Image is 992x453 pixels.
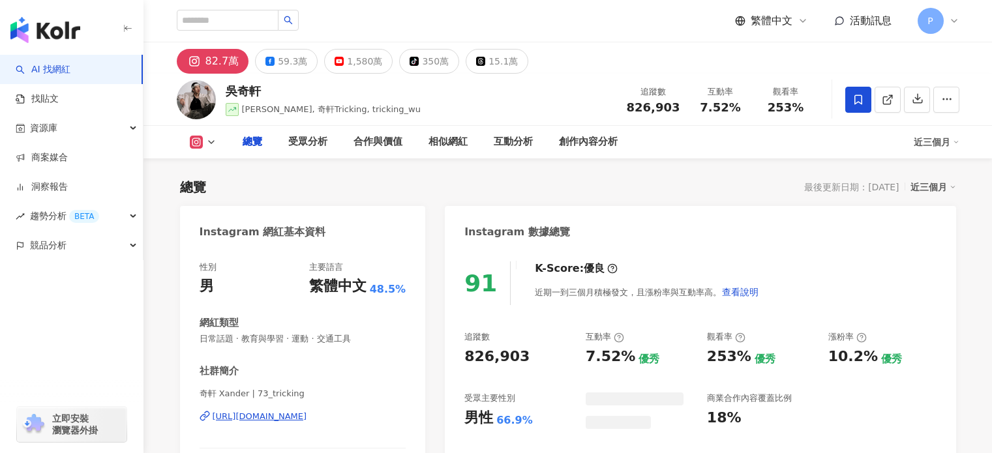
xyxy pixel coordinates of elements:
[309,276,367,297] div: 繁體中文
[284,16,293,25] span: search
[850,14,892,27] span: 活動訊息
[428,134,468,150] div: 相似網紅
[910,179,956,196] div: 近三個月
[16,181,68,194] a: 洞察報告
[242,104,421,114] span: [PERSON_NAME], 奇軒Tricking, tricking_wu
[535,261,618,276] div: K-Score :
[213,411,307,422] div: [URL][DOMAIN_NAME]
[16,93,59,106] a: 找貼文
[17,407,127,442] a: chrome extension立即安裝 瀏覽器外掛
[496,413,533,428] div: 66.9%
[488,52,518,70] div: 15.1萬
[494,134,533,150] div: 互動分析
[464,392,515,404] div: 受眾主要性別
[586,347,635,367] div: 7.52%
[768,101,804,114] span: 253%
[177,49,249,74] button: 82.7萬
[288,134,327,150] div: 受眾分析
[200,364,239,378] div: 社群簡介
[639,352,659,366] div: 優秀
[52,413,98,436] span: 立即安裝 瀏覽器外掛
[205,52,239,70] div: 82.7萬
[177,80,216,119] img: KOL Avatar
[200,261,217,273] div: 性別
[707,347,751,367] div: 253%
[16,151,68,164] a: 商案媒合
[243,134,262,150] div: 總覽
[464,331,490,343] div: 追蹤數
[200,225,326,239] div: Instagram 網紅基本資料
[700,101,740,114] span: 7.52%
[584,261,605,276] div: 優良
[707,331,745,343] div: 觀看率
[370,282,406,297] span: 48.5%
[30,201,99,231] span: 趨勢分析
[914,132,959,153] div: 近三個月
[559,134,618,150] div: 創作內容分析
[200,411,406,422] a: [URL][DOMAIN_NAME]
[278,52,307,70] div: 59.3萬
[255,49,318,74] button: 59.3萬
[200,276,214,297] div: 男
[828,331,867,343] div: 漲粉率
[586,331,624,343] div: 互動率
[30,113,57,143] span: 資源庫
[927,14,933,28] span: P
[751,14,792,28] span: 繁體中文
[627,100,680,114] span: 826,903
[10,17,80,43] img: logo
[464,408,493,428] div: 男性
[464,347,530,367] div: 826,903
[466,49,528,74] button: 15.1萬
[722,287,759,297] span: 查看說明
[16,63,70,76] a: searchAI 找網紅
[69,210,99,223] div: BETA
[828,347,878,367] div: 10.2%
[464,270,497,297] div: 91
[707,408,742,428] div: 18%
[707,392,792,404] div: 商業合作內容覆蓋比例
[721,279,759,305] button: 查看說明
[30,231,67,260] span: 競品分析
[309,261,343,273] div: 主要語言
[627,85,680,98] div: 追蹤數
[226,83,421,99] div: 吳奇軒
[353,134,402,150] div: 合作與價值
[761,85,811,98] div: 觀看率
[200,388,406,400] span: 奇軒 Xander | 73_tricking
[200,316,239,330] div: 網紅類型
[755,352,775,366] div: 優秀
[881,352,902,366] div: 優秀
[180,178,206,196] div: 總覽
[200,333,406,345] span: 日常話題 · 教育與學習 · 運動 · 交通工具
[324,49,393,74] button: 1,580萬
[804,182,899,192] div: 最後更新日期：[DATE]
[464,225,570,239] div: Instagram 數據總覽
[16,212,25,221] span: rise
[21,414,46,435] img: chrome extension
[347,52,382,70] div: 1,580萬
[696,85,745,98] div: 互動率
[422,52,449,70] div: 350萬
[399,49,459,74] button: 350萬
[535,279,759,305] div: 近期一到三個月積極發文，且漲粉率與互動率高。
